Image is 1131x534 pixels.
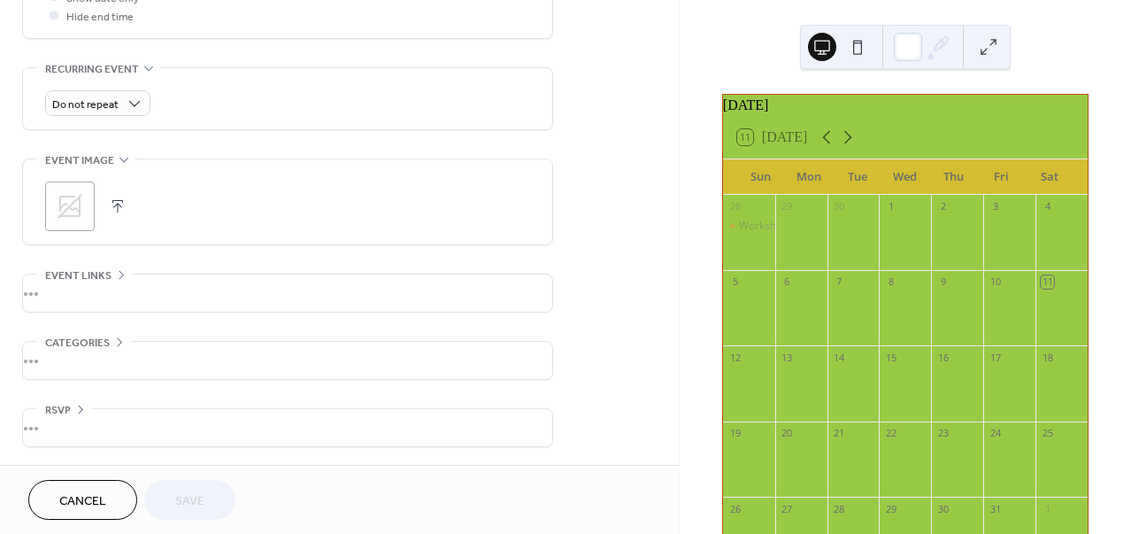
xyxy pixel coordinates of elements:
div: Mon [785,159,833,195]
span: Cancel [59,492,106,511]
div: Workshop [739,219,789,234]
div: [DATE] [723,95,1088,116]
span: Event links [45,267,112,285]
div: Tue [833,159,881,195]
div: 7 [833,275,846,289]
div: 1 [1041,502,1054,515]
div: 25 [1041,427,1054,440]
div: 28 [728,200,742,213]
div: 20 [781,427,794,440]
div: 15 [884,351,897,364]
div: 4 [1041,200,1054,213]
div: Wed [881,159,929,195]
div: Workshop [723,219,775,234]
div: Fri [977,159,1025,195]
div: ; [45,182,95,231]
div: 11 [1041,275,1054,289]
div: 26 [728,502,742,515]
div: 23 [936,427,950,440]
div: ••• [23,342,552,379]
div: 8 [884,275,897,289]
span: Categories [45,334,110,352]
div: Thu [929,159,977,195]
span: Hide end time [66,8,134,27]
span: RSVP [45,401,71,420]
div: 18 [1041,351,1054,364]
div: 19 [728,427,742,440]
div: 24 [989,427,1002,440]
div: 14 [833,351,846,364]
div: 17 [989,351,1002,364]
span: Event image [45,151,114,170]
button: Cancel [28,480,137,520]
div: 9 [936,275,950,289]
div: 1 [884,200,897,213]
div: Sat [1026,159,1073,195]
div: 29 [781,200,794,213]
div: 29 [884,502,897,515]
div: Sun [737,159,785,195]
div: 10 [989,275,1002,289]
span: Do not repeat [52,95,119,115]
div: 6 [781,275,794,289]
div: 3 [989,200,1002,213]
div: 30 [936,502,950,515]
div: 16 [936,351,950,364]
div: 28 [833,502,846,515]
div: 21 [833,427,846,440]
div: ••• [23,409,552,446]
div: 30 [833,200,846,213]
span: Recurring event [45,60,139,79]
div: ••• [23,275,552,312]
div: 12 [728,351,742,364]
div: 27 [781,502,794,515]
div: 5 [728,275,742,289]
div: 13 [781,351,794,364]
div: 2 [936,200,950,213]
div: 31 [989,502,1002,515]
div: 22 [884,427,897,440]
